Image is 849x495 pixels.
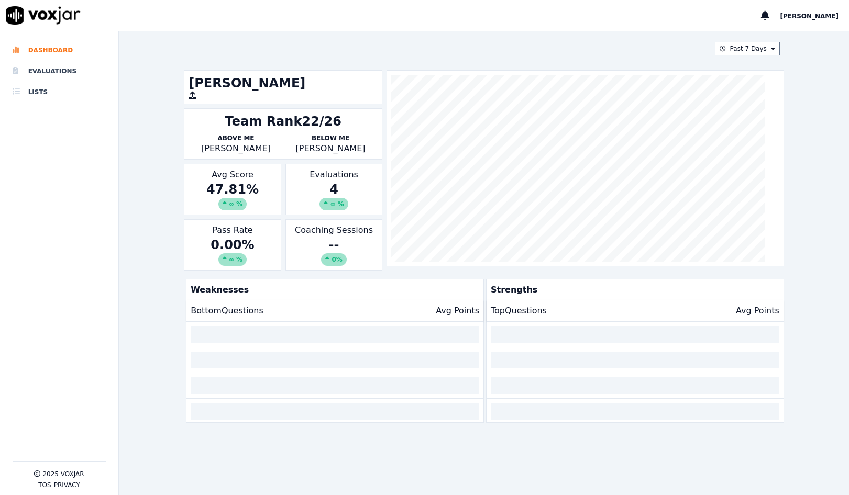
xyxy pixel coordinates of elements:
[319,198,348,210] div: ∞ %
[290,237,378,266] div: --
[290,181,378,210] div: 4
[283,134,378,142] p: Below Me
[218,198,247,210] div: ∞ %
[189,142,283,155] p: [PERSON_NAME]
[186,279,479,300] p: Weaknesses
[6,6,81,25] img: voxjar logo
[38,481,51,489] button: TOS
[13,61,106,82] a: Evaluations
[780,13,839,20] span: [PERSON_NAME]
[189,237,277,266] div: 0.00 %
[283,142,378,155] p: [PERSON_NAME]
[491,305,547,317] p: Top Questions
[225,113,341,130] div: Team Rank 22/26
[780,9,849,22] button: [PERSON_NAME]
[285,219,383,271] div: Coaching Sessions
[184,219,281,271] div: Pass Rate
[13,82,106,103] a: Lists
[189,75,378,92] h1: [PERSON_NAME]
[13,40,106,61] a: Dashboard
[54,481,80,489] button: Privacy
[189,134,283,142] p: Above Me
[184,164,281,215] div: Avg Score
[436,305,479,317] p: Avg Points
[285,164,383,215] div: Evaluations
[189,181,277,210] div: 47.81 %
[487,279,779,300] p: Strengths
[321,253,346,266] div: 0%
[42,470,84,478] p: 2025 Voxjar
[191,305,263,317] p: Bottom Questions
[736,305,779,317] p: Avg Points
[218,253,247,266] div: ∞ %
[715,42,780,55] button: Past 7 Days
